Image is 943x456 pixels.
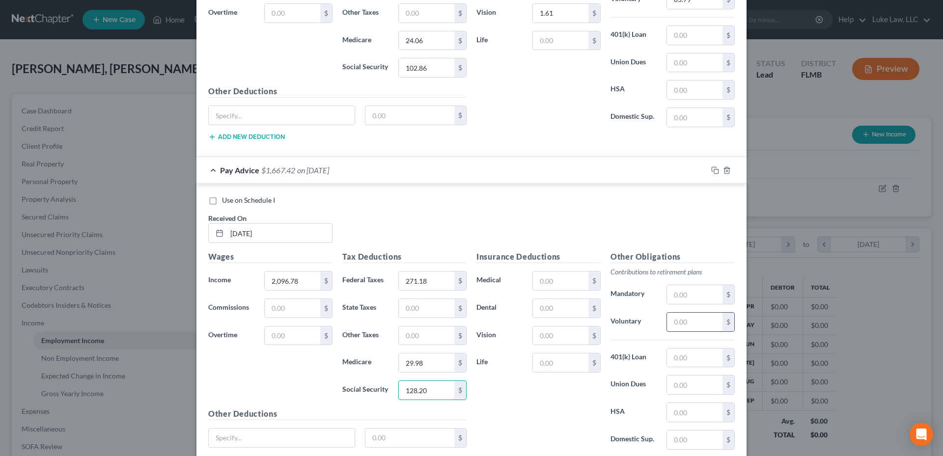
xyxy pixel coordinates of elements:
input: MM/DD/YYYY [227,224,332,242]
input: 0.00 [399,271,454,290]
input: 0.00 [399,381,454,400]
input: 0.00 [399,353,454,372]
input: 0.00 [365,106,455,125]
span: $1,667.42 [261,165,295,175]
label: Medicare [337,31,393,51]
input: 0.00 [667,80,722,99]
h5: Tax Deductions [342,251,467,263]
label: Voluntary [606,312,662,332]
label: 401(k) Loan [606,26,662,45]
input: 0.00 [265,299,320,318]
input: 0.00 [533,326,588,345]
div: $ [320,4,332,23]
input: 0.00 [265,271,320,290]
label: Vision [471,3,527,23]
div: $ [722,376,734,394]
div: $ [454,106,466,125]
div: $ [454,4,466,23]
h5: Other Obligations [610,251,735,263]
input: 0.00 [399,31,454,50]
input: 0.00 [667,54,722,72]
label: Other Taxes [337,3,393,23]
input: 0.00 [265,4,320,23]
div: $ [722,54,734,72]
div: $ [454,271,466,290]
div: $ [588,299,600,318]
input: 0.00 [399,58,454,77]
input: 0.00 [399,326,454,345]
input: 0.00 [365,429,455,447]
label: Dental [471,298,527,318]
label: Life [471,353,527,373]
input: 0.00 [399,299,454,318]
label: Social Security [337,58,393,78]
label: Domestic Sup. [606,430,662,450]
div: $ [320,271,332,290]
label: Social Security [337,380,393,400]
label: Domestic Sup. [606,107,662,127]
div: $ [588,353,600,372]
input: 0.00 [667,349,722,367]
div: $ [588,271,600,290]
span: Received On [208,214,247,222]
input: 0.00 [667,313,722,331]
input: 0.00 [533,31,588,50]
div: $ [320,326,332,345]
div: $ [722,80,734,99]
div: $ [588,326,600,345]
div: $ [454,326,466,345]
button: Add new deduction [208,133,285,141]
div: $ [588,4,600,23]
div: $ [722,285,734,304]
label: State Taxes [337,298,393,318]
input: 0.00 [667,285,722,304]
h5: Other Deductions [208,85,467,98]
div: $ [454,353,466,372]
input: 0.00 [533,271,588,290]
span: Income [208,275,231,284]
label: Overtime [203,3,259,23]
div: $ [588,31,600,50]
span: on [DATE] [297,165,329,175]
label: Union Dues [606,375,662,395]
div: $ [722,430,734,449]
input: 0.00 [533,4,588,23]
input: Specify... [209,106,355,125]
label: Overtime [203,326,259,346]
div: $ [722,313,734,331]
input: 0.00 [667,403,722,422]
div: $ [320,299,332,318]
label: Federal Taxes [337,271,393,291]
input: 0.00 [399,4,454,23]
input: 0.00 [533,353,588,372]
h5: Insurance Deductions [476,251,601,263]
input: 0.00 [667,430,722,449]
input: 0.00 [667,376,722,394]
label: Union Dues [606,53,662,73]
label: HSA [606,80,662,100]
input: Specify... [209,429,355,447]
h5: Other Deductions [208,408,467,420]
h5: Wages [208,251,333,263]
p: Contributions to retirement plans [610,267,735,277]
div: $ [454,381,466,400]
label: Other Taxes [337,326,393,346]
label: Medical [471,271,527,291]
div: $ [722,108,734,127]
span: Pay Advice [220,165,259,175]
div: $ [454,31,466,50]
div: $ [722,26,734,45]
input: 0.00 [667,26,722,45]
label: 401(k) Loan [606,348,662,368]
label: Medicare [337,353,393,373]
span: Use on Schedule I [222,196,275,204]
div: $ [722,349,734,367]
div: Open Intercom Messenger [910,423,933,446]
label: Vision [471,326,527,346]
div: $ [722,403,734,422]
input: 0.00 [265,326,320,345]
div: $ [454,58,466,77]
div: $ [454,299,466,318]
label: Life [471,31,527,51]
input: 0.00 [533,299,588,318]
